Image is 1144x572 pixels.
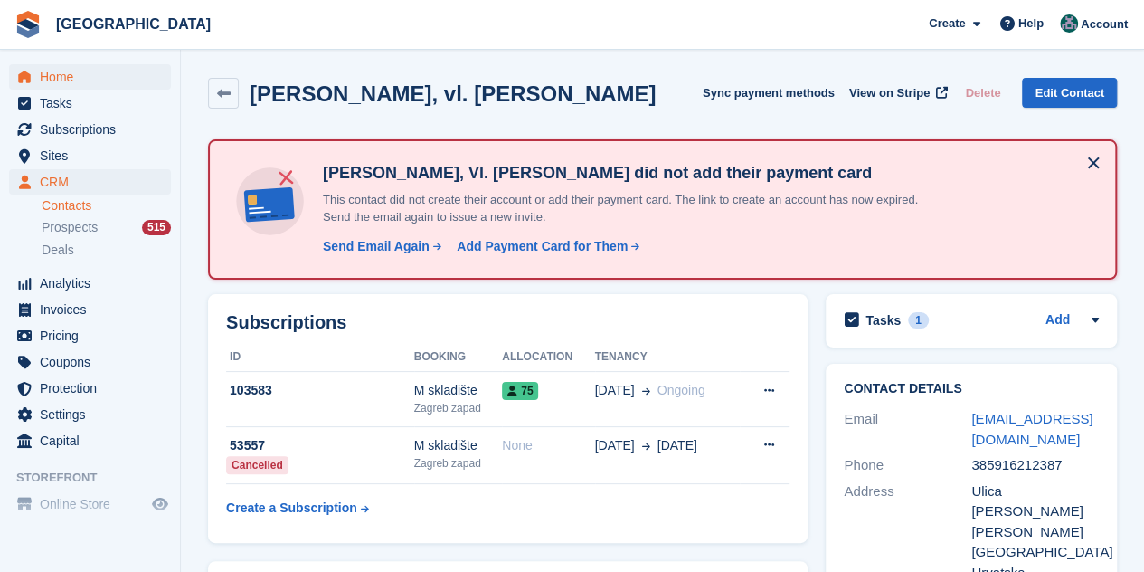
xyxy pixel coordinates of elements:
[9,349,171,375] a: menu
[42,219,98,236] span: Prospects
[40,323,148,348] span: Pricing
[9,323,171,348] a: menu
[226,312,789,333] h2: Subscriptions
[971,455,1099,476] div: 385916212387
[971,411,1092,447] a: [EMAIL_ADDRESS][DOMAIN_NAME]
[1081,15,1128,33] span: Account
[9,169,171,195] a: menu
[9,117,171,142] a: menu
[9,91,171,116] a: menu
[42,197,171,214] a: Contacts
[1022,78,1117,108] a: Edit Contact
[703,78,835,108] button: Sync payment methods
[958,78,1007,108] button: Delete
[849,84,930,102] span: View on Stripe
[9,402,171,427] a: menu
[502,382,538,400] span: 75
[865,312,901,329] h2: Tasks
[226,381,414,400] div: 103583
[449,237,641,256] a: Add Payment Card for Them
[595,436,635,455] span: [DATE]
[14,11,42,38] img: stora-icon-8386f47178a22dfd0bd8f6a31ec36ba5ce8667c1dd55bd0f319d3a0aa187defe.svg
[42,242,74,259] span: Deals
[9,297,171,322] a: menu
[40,402,148,427] span: Settings
[414,343,503,372] th: Booking
[40,376,148,401] span: Protection
[844,455,971,476] div: Phone
[971,542,1099,563] div: [GEOGRAPHIC_DATA]
[595,343,741,372] th: Tenancy
[16,469,180,487] span: Storefront
[9,271,171,296] a: menu
[1018,14,1044,33] span: Help
[149,493,171,515] a: Preview store
[844,409,971,450] div: Email
[971,481,1099,543] div: Ulica [PERSON_NAME] [PERSON_NAME]
[40,271,148,296] span: Analytics
[1060,14,1078,33] img: Željko Gobac
[40,349,148,375] span: Coupons
[9,491,171,517] a: menu
[40,117,148,142] span: Subscriptions
[250,81,656,106] h2: [PERSON_NAME], vl. [PERSON_NAME]
[502,436,594,455] div: None
[49,9,218,39] a: [GEOGRAPHIC_DATA]
[40,169,148,195] span: CRM
[502,343,594,372] th: Allocation
[226,436,414,455] div: 53557
[842,78,951,108] a: View on Stripe
[226,343,414,372] th: ID
[414,381,503,400] div: M skladište
[40,428,148,453] span: Capital
[40,91,148,116] span: Tasks
[908,312,929,329] div: 1
[40,297,148,322] span: Invoices
[226,491,369,525] a: Create a Subscription
[9,64,171,90] a: menu
[414,400,503,416] div: Zagreb zapad
[414,455,503,472] div: Zagreb zapad
[1045,310,1070,331] a: Add
[9,143,171,168] a: menu
[457,237,628,256] div: Add Payment Card for Them
[42,241,171,260] a: Deals
[226,456,288,474] div: Cancelled
[316,191,949,226] p: This contact did not create their account or add their payment card. The link to create an accoun...
[9,428,171,453] a: menu
[226,499,357,518] div: Create a Subscription
[595,381,635,400] span: [DATE]
[142,220,171,235] div: 515
[232,163,308,240] img: no-card-linked-e7822e413c904bf8b177c4d89f31251c4716f9871600ec3ca5bfc59e148c83f4.svg
[40,64,148,90] span: Home
[657,383,705,397] span: Ongoing
[929,14,965,33] span: Create
[414,436,503,455] div: M skladište
[42,218,171,237] a: Prospects 515
[9,376,171,401] a: menu
[40,143,148,168] span: Sites
[316,163,949,184] h4: [PERSON_NAME], Vl. [PERSON_NAME] did not add their payment card
[40,491,148,517] span: Online Store
[844,382,1099,396] h2: Contact Details
[657,436,697,455] span: [DATE]
[323,237,430,256] div: Send Email Again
